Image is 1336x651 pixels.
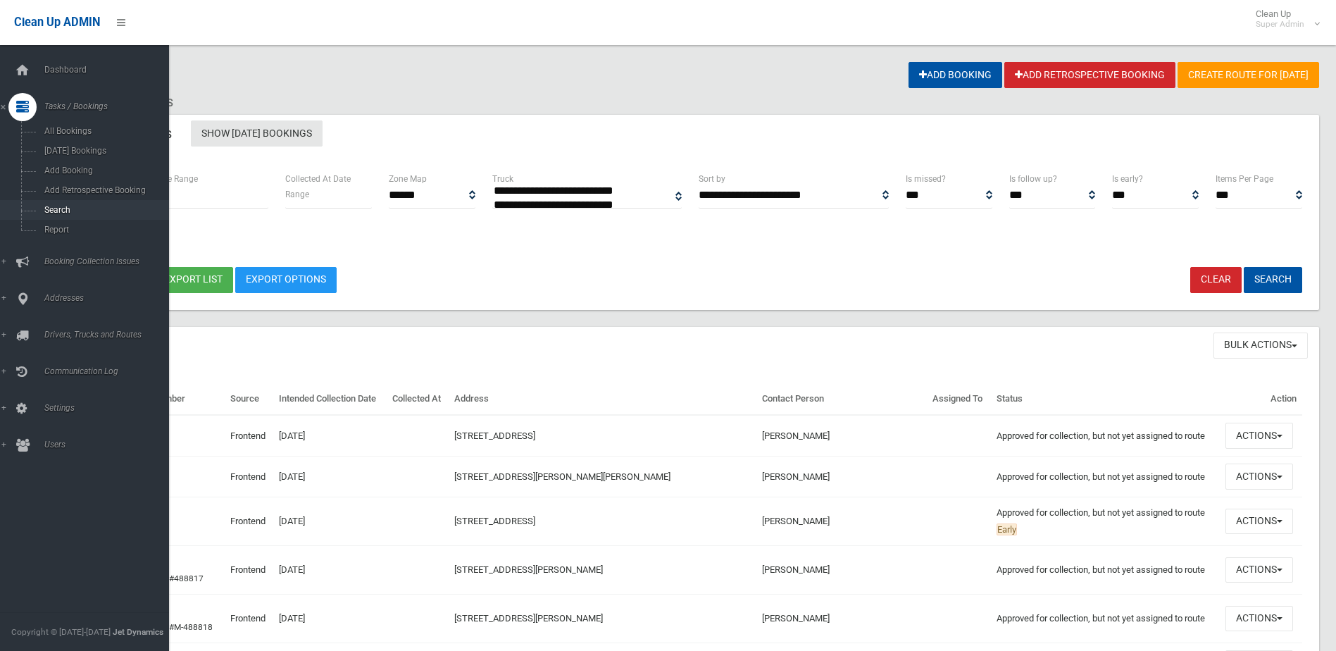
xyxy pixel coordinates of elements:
[273,497,387,546] td: [DATE]
[454,564,603,575] a: [STREET_ADDRESS][PERSON_NAME]
[40,101,180,111] span: Tasks / Bookings
[1225,509,1293,535] button: Actions
[235,267,337,293] a: Export Options
[454,516,535,526] a: [STREET_ADDRESS]
[40,366,180,376] span: Communication Log
[225,383,273,416] th: Source
[40,440,180,449] span: Users
[756,415,927,456] td: [PERSON_NAME]
[454,471,670,482] a: [STREET_ADDRESS][PERSON_NAME][PERSON_NAME]
[387,383,449,416] th: Collected At
[1225,557,1293,583] button: Actions
[40,65,180,75] span: Dashboard
[756,497,927,546] td: [PERSON_NAME]
[449,383,756,416] th: Address
[1225,423,1293,449] button: Actions
[273,457,387,497] td: [DATE]
[225,595,273,643] td: Frontend
[1249,8,1318,30] span: Clean Up
[40,126,168,136] span: All Bookings
[40,293,180,303] span: Addresses
[909,62,1002,88] a: Add Booking
[11,627,111,637] span: Copyright © [DATE]-[DATE]
[273,383,387,416] th: Intended Collection Date
[225,546,273,595] td: Frontend
[40,225,168,235] span: Report
[1004,62,1175,88] a: Add Retrospective Booking
[756,457,927,497] td: [PERSON_NAME]
[997,523,1017,535] span: Early
[991,595,1220,643] td: Approved for collection, but not yet assigned to route
[454,613,603,624] a: [STREET_ADDRESS][PERSON_NAME]
[756,595,927,643] td: [PERSON_NAME]
[756,546,927,595] td: [PERSON_NAME]
[492,171,513,187] label: Truck
[991,497,1220,546] td: Approved for collection, but not yet assigned to route
[40,146,168,156] span: [DATE] Bookings
[191,120,323,147] a: Show [DATE] Bookings
[756,383,927,416] th: Contact Person
[169,573,204,583] a: #488817
[40,166,168,175] span: Add Booking
[454,430,535,441] a: [STREET_ADDRESS]
[991,457,1220,497] td: Approved for collection, but not yet assigned to route
[225,415,273,456] td: Frontend
[273,546,387,595] td: [DATE]
[1178,62,1319,88] a: Create route for [DATE]
[1244,267,1302,293] button: Search
[154,267,233,293] button: Export list
[14,15,100,29] span: Clean Up ADMIN
[991,415,1220,456] td: Approved for collection, but not yet assigned to route
[40,205,168,215] span: Search
[991,546,1220,595] td: Approved for collection, but not yet assigned to route
[927,383,991,416] th: Assigned To
[40,256,180,266] span: Booking Collection Issues
[1225,606,1293,632] button: Actions
[991,383,1220,416] th: Status
[273,595,387,643] td: [DATE]
[40,330,180,340] span: Drivers, Trucks and Routes
[1220,383,1302,416] th: Action
[1213,333,1308,359] button: Bulk Actions
[40,185,168,195] span: Add Retrospective Booking
[1225,464,1293,490] button: Actions
[1256,19,1304,30] small: Super Admin
[169,622,213,632] a: #M-488818
[40,403,180,413] span: Settings
[113,627,163,637] strong: Jet Dynamics
[225,497,273,546] td: Frontend
[225,457,273,497] td: Frontend
[273,415,387,456] td: [DATE]
[1190,267,1242,293] a: Clear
